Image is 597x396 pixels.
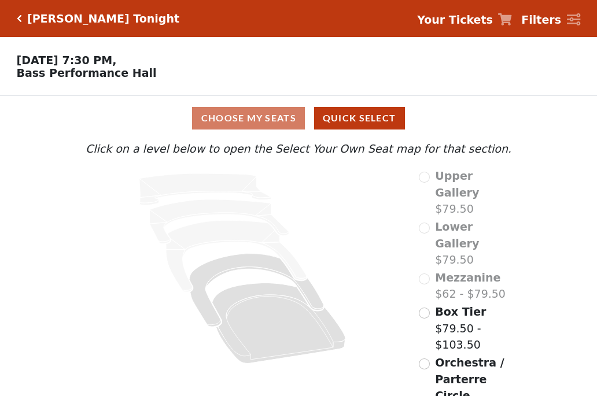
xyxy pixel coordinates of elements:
[435,269,506,302] label: $62 - $79.50
[435,219,514,268] label: $79.50
[27,12,179,25] h5: [PERSON_NAME] Tonight
[521,13,561,26] strong: Filters
[435,168,514,217] label: $79.50
[435,271,500,284] span: Mezzanine
[83,140,514,157] p: Click on a level below to open the Select Your Own Seat map for that section.
[417,13,493,26] strong: Your Tickets
[212,283,346,364] path: Orchestra / Parterre Circle - Seats Available: 562
[417,12,512,28] a: Your Tickets
[17,14,22,23] a: Click here to go back to filters
[435,169,479,199] span: Upper Gallery
[435,305,486,318] span: Box Tier
[521,12,580,28] a: Filters
[139,173,271,205] path: Upper Gallery - Seats Available: 0
[150,199,289,243] path: Lower Gallery - Seats Available: 0
[435,304,514,353] label: $79.50 - $103.50
[314,107,405,129] button: Quick Select
[435,220,479,250] span: Lower Gallery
